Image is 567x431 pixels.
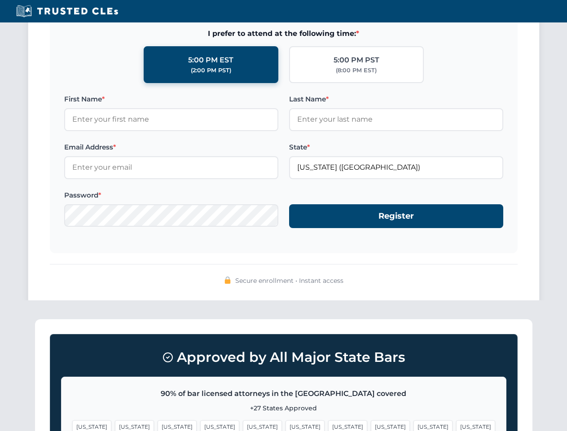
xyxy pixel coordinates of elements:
[13,4,121,18] img: Trusted CLEs
[289,142,503,153] label: State
[191,66,231,75] div: (2:00 PM PST)
[188,54,233,66] div: 5:00 PM EST
[64,28,503,40] span: I prefer to attend at the following time:
[72,403,495,413] p: +27 States Approved
[334,54,379,66] div: 5:00 PM PST
[72,388,495,400] p: 90% of bar licensed attorneys in the [GEOGRAPHIC_DATA] covered
[64,190,278,201] label: Password
[289,156,503,179] input: Florida (FL)
[64,142,278,153] label: Email Address
[289,108,503,131] input: Enter your last name
[289,94,503,105] label: Last Name
[289,204,503,228] button: Register
[64,108,278,131] input: Enter your first name
[336,66,377,75] div: (8:00 PM EST)
[64,156,278,179] input: Enter your email
[61,345,506,369] h3: Approved by All Major State Bars
[224,277,231,284] img: 🔒
[64,94,278,105] label: First Name
[235,276,343,286] span: Secure enrollment • Instant access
